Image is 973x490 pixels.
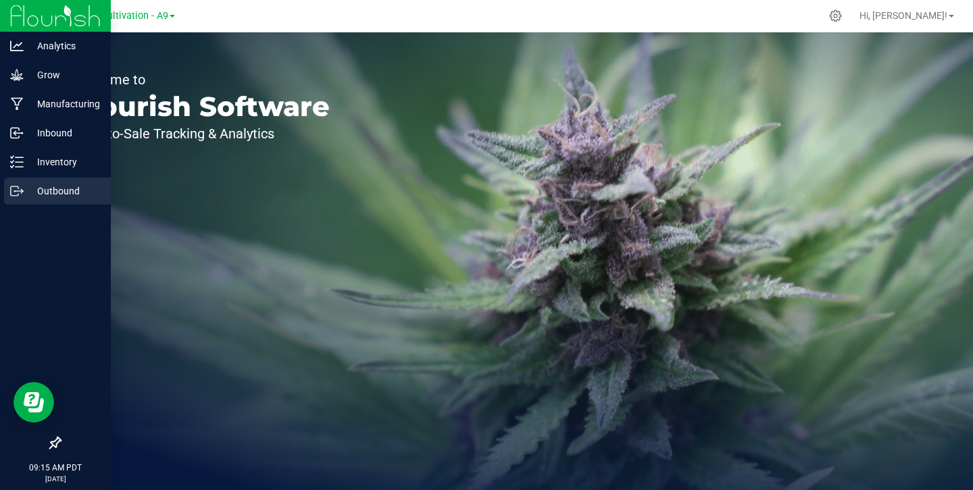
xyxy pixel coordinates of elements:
p: Welcome to [73,73,330,86]
inline-svg: Inventory [10,155,24,169]
p: Manufacturing [24,96,105,112]
span: Hi, [PERSON_NAME]! [859,10,947,21]
p: 09:15 AM PDT [6,462,105,474]
p: Analytics [24,38,105,54]
p: Flourish Software [73,93,330,120]
inline-svg: Grow [10,68,24,82]
inline-svg: Manufacturing [10,97,24,111]
p: Seed-to-Sale Tracking & Analytics [73,127,330,140]
inline-svg: Inbound [10,126,24,140]
inline-svg: Analytics [10,39,24,53]
span: Cultivation - A9 [101,10,168,22]
p: [DATE] [6,474,105,484]
p: Inbound [24,125,105,141]
p: Grow [24,67,105,83]
p: Inventory [24,154,105,170]
p: Outbound [24,183,105,199]
iframe: Resource center [14,382,54,423]
div: Manage settings [827,9,844,22]
inline-svg: Outbound [10,184,24,198]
